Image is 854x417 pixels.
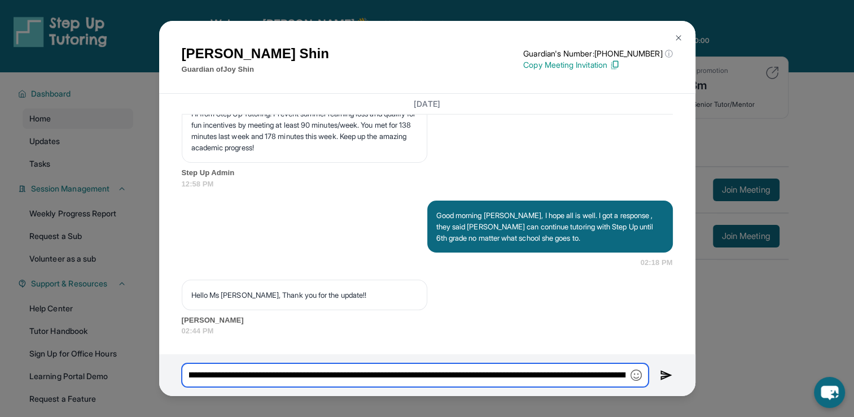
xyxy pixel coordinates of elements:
p: Hello Ms [PERSON_NAME], Thank you for the update!! [191,289,418,301]
h3: [DATE] [182,98,673,110]
p: Good morning [PERSON_NAME], I hope all is well. I got a response , they said [PERSON_NAME] can co... [436,210,664,244]
img: Emoji [630,370,642,381]
img: Copy Icon [610,60,620,70]
img: Close Icon [674,33,683,42]
button: chat-button [814,377,845,408]
span: 02:18 PM [641,257,673,268]
p: Hi from Step Up Tutoring! Prevent summer learning loss and qualify for fun incentives by meeting ... [191,108,418,153]
p: Copy Meeting Invitation [523,59,672,71]
p: Guardian's Number: [PHONE_NUMBER] [523,48,672,59]
span: 12:58 PM [182,179,673,190]
span: [PERSON_NAME] [182,315,673,326]
span: Step Up Admin [182,167,673,179]
img: Send icon [660,368,673,382]
span: ⓘ [664,48,672,59]
span: 02:44 PM [182,325,673,337]
h1: [PERSON_NAME] Shin [182,44,329,64]
p: Guardian of Joy Shin [182,64,329,75]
